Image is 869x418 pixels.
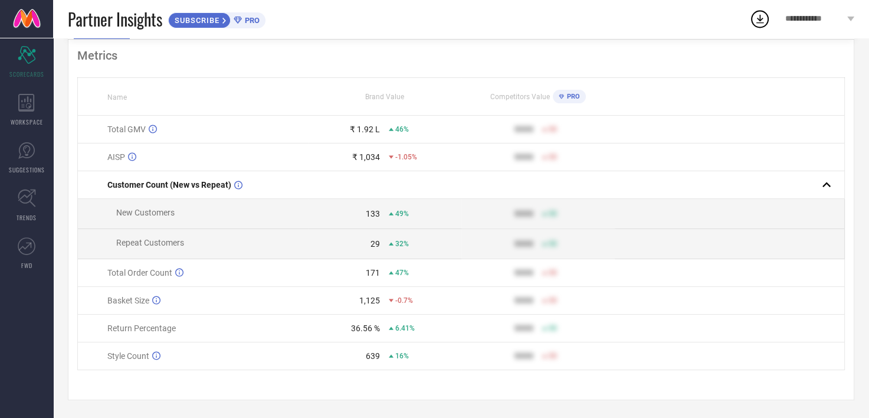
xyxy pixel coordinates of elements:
span: 50 [549,269,557,277]
div: Open download list [749,8,770,30]
div: 29 [370,239,380,249]
span: 50 [549,240,557,248]
div: ₹ 1,034 [352,152,380,162]
span: Brand Value [365,93,404,101]
span: 50 [549,296,557,305]
div: Metrics [77,48,845,63]
div: 9999 [514,296,533,305]
span: Total GMV [107,125,146,134]
span: 46% [395,125,409,133]
span: 6.41% [395,324,415,332]
div: 639 [366,351,380,361]
span: 50 [549,153,557,161]
span: 47% [395,269,409,277]
span: Customer Count (New vs Repeat) [107,180,231,190]
span: SCORECARDS [9,70,44,79]
div: 9999 [514,125,533,134]
span: Partner Insights [68,7,162,31]
div: 9999 [514,152,533,162]
span: -1.05% [395,153,417,161]
span: Repeat Customers [116,238,184,247]
div: 1,125 [359,296,380,305]
span: Basket Size [107,296,149,305]
div: 171 [366,268,380,277]
span: FWD [21,261,32,270]
span: -0.7% [395,296,413,305]
span: WORKSPACE [11,117,43,126]
span: Total Order Count [107,268,172,277]
div: 133 [366,209,380,218]
span: New Customers [116,208,175,217]
span: TRENDS [17,213,37,222]
span: 50 [549,324,557,332]
span: 32% [395,240,409,248]
a: SUBSCRIBEPRO [168,9,265,28]
span: Style Count [107,351,149,361]
span: Name [107,93,127,102]
span: Competitors Value [490,93,550,101]
span: AISP [107,152,125,162]
span: 50 [549,125,557,133]
div: 9999 [514,351,533,361]
span: SUBSCRIBE [169,16,222,25]
span: 49% [395,210,409,218]
div: 9999 [514,268,533,277]
span: 16% [395,352,409,360]
span: 50 [549,352,557,360]
span: 50 [549,210,557,218]
div: ₹ 1.92 L [350,125,380,134]
div: 9999 [514,209,533,218]
span: SUGGESTIONS [9,165,45,174]
span: Return Percentage [107,324,176,333]
div: 9999 [514,324,533,333]
span: PRO [564,93,580,100]
div: 36.56 % [351,324,380,333]
span: PRO [242,16,260,25]
div: 9999 [514,239,533,249]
